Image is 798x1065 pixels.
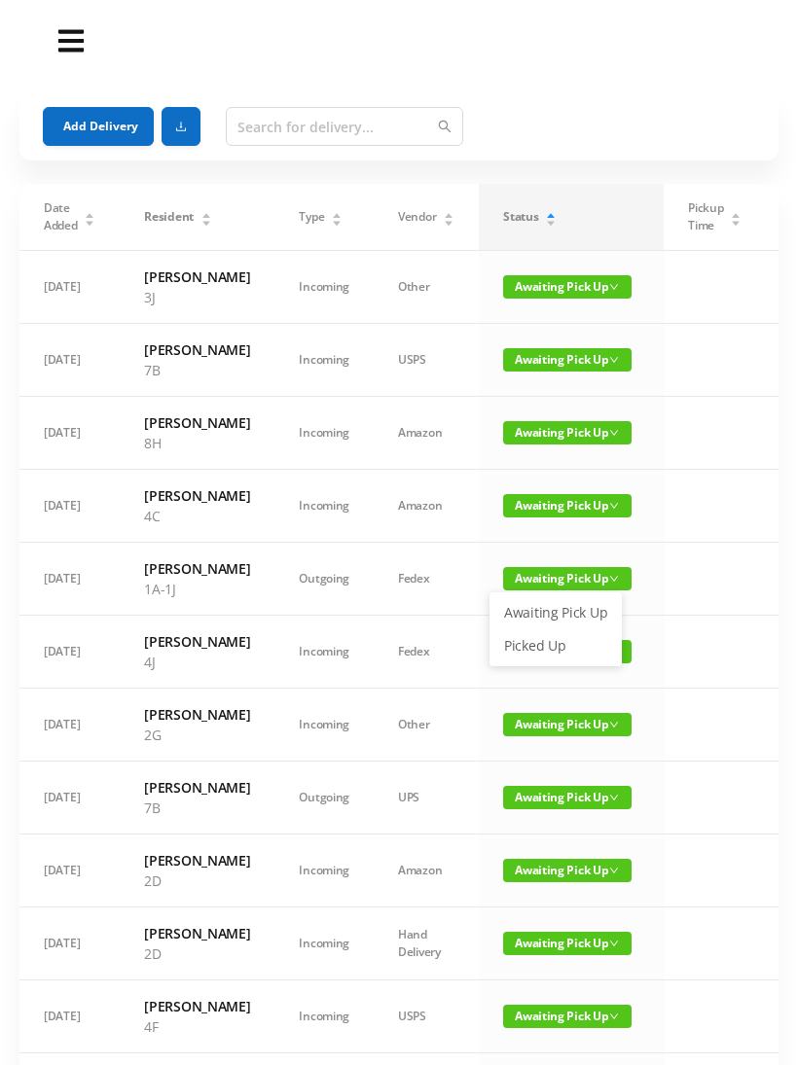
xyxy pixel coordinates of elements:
i: icon: down [609,720,619,729]
span: Awaiting Pick Up [503,348,632,372]
td: Incoming [274,470,374,543]
i: icon: down [609,355,619,365]
td: Fedex [374,543,479,616]
i: icon: down [609,866,619,875]
td: Fedex [374,616,479,689]
i: icon: caret-up [444,210,454,216]
i: icon: caret-up [332,210,343,216]
span: Vendor [398,208,436,226]
span: Awaiting Pick Up [503,786,632,809]
td: Incoming [274,689,374,762]
h6: [PERSON_NAME] [144,631,250,652]
p: 7B [144,798,250,818]
td: Incoming [274,324,374,397]
td: [DATE] [19,762,120,834]
p: 4C [144,506,250,526]
span: Pickup Time [688,199,723,234]
span: Awaiting Pick Up [503,1005,632,1028]
td: Amazon [374,470,479,543]
td: UPS [374,762,479,834]
i: icon: caret-down [444,218,454,224]
h6: [PERSON_NAME] [144,558,250,579]
td: [DATE] [19,251,120,324]
div: Sort [331,210,343,222]
i: icon: down [609,501,619,511]
td: [DATE] [19,616,120,689]
a: Picked Up [492,630,619,661]
span: Awaiting Pick Up [503,567,632,590]
td: Other [374,689,479,762]
a: Awaiting Pick Up [492,597,619,628]
button: icon: download [162,107,200,146]
i: icon: down [609,793,619,802]
div: Sort [443,210,454,222]
td: Amazon [374,397,479,470]
h6: [PERSON_NAME] [144,266,250,287]
h6: [PERSON_NAME] [144,485,250,506]
p: 8H [144,433,250,453]
p: 2D [144,870,250,891]
i: icon: caret-up [85,210,95,216]
h6: [PERSON_NAME] [144,923,250,943]
i: icon: down [609,939,619,948]
input: Search for delivery... [226,107,463,146]
p: 4J [144,652,250,672]
h6: [PERSON_NAME] [144,412,250,433]
div: Sort [730,210,742,222]
td: Incoming [274,834,374,907]
span: Type [299,208,324,226]
td: [DATE] [19,470,120,543]
span: Date Added [44,199,78,234]
div: Sort [84,210,95,222]
i: icon: caret-down [85,218,95,224]
span: Awaiting Pick Up [503,494,632,517]
p: 2G [144,725,250,745]
i: icon: down [609,574,619,584]
div: Sort [200,210,212,222]
td: [DATE] [19,907,120,980]
p: 7B [144,360,250,380]
i: icon: caret-down [546,218,557,224]
h6: [PERSON_NAME] [144,850,250,870]
h6: [PERSON_NAME] [144,704,250,725]
i: icon: down [609,282,619,292]
i: icon: caret-down [200,218,211,224]
td: Outgoing [274,762,374,834]
td: Incoming [274,907,374,980]
h6: [PERSON_NAME] [144,777,250,798]
span: Awaiting Pick Up [503,275,632,299]
p: 3J [144,287,250,307]
p: 2D [144,943,250,964]
td: [DATE] [19,689,120,762]
td: [DATE] [19,324,120,397]
button: Add Delivery [43,107,154,146]
p: 1A-1J [144,579,250,599]
div: Sort [545,210,557,222]
td: Incoming [274,980,374,1053]
span: Resident [144,208,194,226]
i: icon: down [609,428,619,438]
span: Awaiting Pick Up [503,932,632,955]
i: icon: caret-up [200,210,211,216]
td: Hand Delivery [374,907,479,980]
td: Other [374,251,479,324]
td: USPS [374,324,479,397]
td: [DATE] [19,834,120,907]
i: icon: caret-down [332,218,343,224]
span: Awaiting Pick Up [503,713,632,736]
td: [DATE] [19,397,120,470]
i: icon: caret-up [731,210,742,216]
td: Outgoing [274,543,374,616]
td: Incoming [274,251,374,324]
td: Amazon [374,834,479,907]
td: Incoming [274,397,374,470]
span: Status [503,208,538,226]
td: [DATE] [19,543,120,616]
h6: [PERSON_NAME] [144,339,250,360]
i: icon: caret-up [546,210,557,216]
h6: [PERSON_NAME] [144,996,250,1016]
span: Awaiting Pick Up [503,859,632,882]
td: Incoming [274,616,374,689]
p: 4F [144,1016,250,1037]
td: USPS [374,980,479,1053]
